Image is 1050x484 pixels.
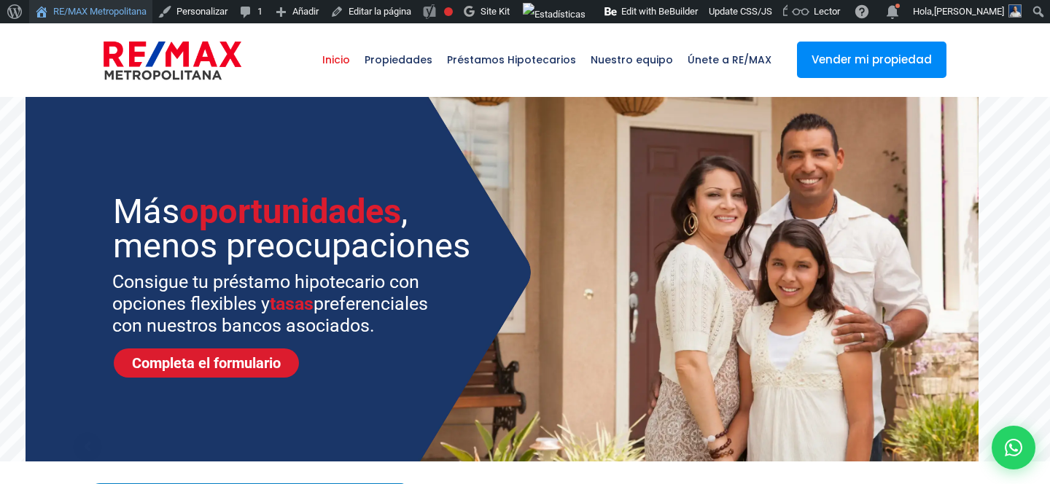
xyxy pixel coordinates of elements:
a: Únete a RE/MAX [680,23,779,96]
a: Completa el formulario [114,348,299,378]
a: Nuestro equipo [583,23,680,96]
sr7-txt: Más , menos preocupaciones [113,194,476,262]
span: Nuestro equipo [583,38,680,82]
sr7-txt: Consigue tu préstamo hipotecario con opciones flexibles y preferenciales con nuestros bancos asoc... [112,271,447,337]
img: Visitas de 48 horas. Haz clic para ver más estadísticas del sitio. [523,3,586,26]
span: Propiedades [357,38,440,82]
span: Únete a RE/MAX [680,38,779,82]
span: oportunidades [179,191,401,231]
span: [PERSON_NAME] [934,6,1004,17]
span: Inicio [315,38,357,82]
div: Frase clave objetivo no establecida [444,7,453,16]
span: Préstamos Hipotecarios [440,38,583,82]
a: Préstamos Hipotecarios [440,23,583,96]
a: Propiedades [357,23,440,96]
span: Site Kit [481,6,510,17]
a: Vender mi propiedad [797,42,946,78]
img: remax-metropolitana-logo [104,39,241,82]
a: Inicio [315,23,357,96]
span: tasas [270,293,314,314]
a: RE/MAX Metropolitana [104,23,241,96]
